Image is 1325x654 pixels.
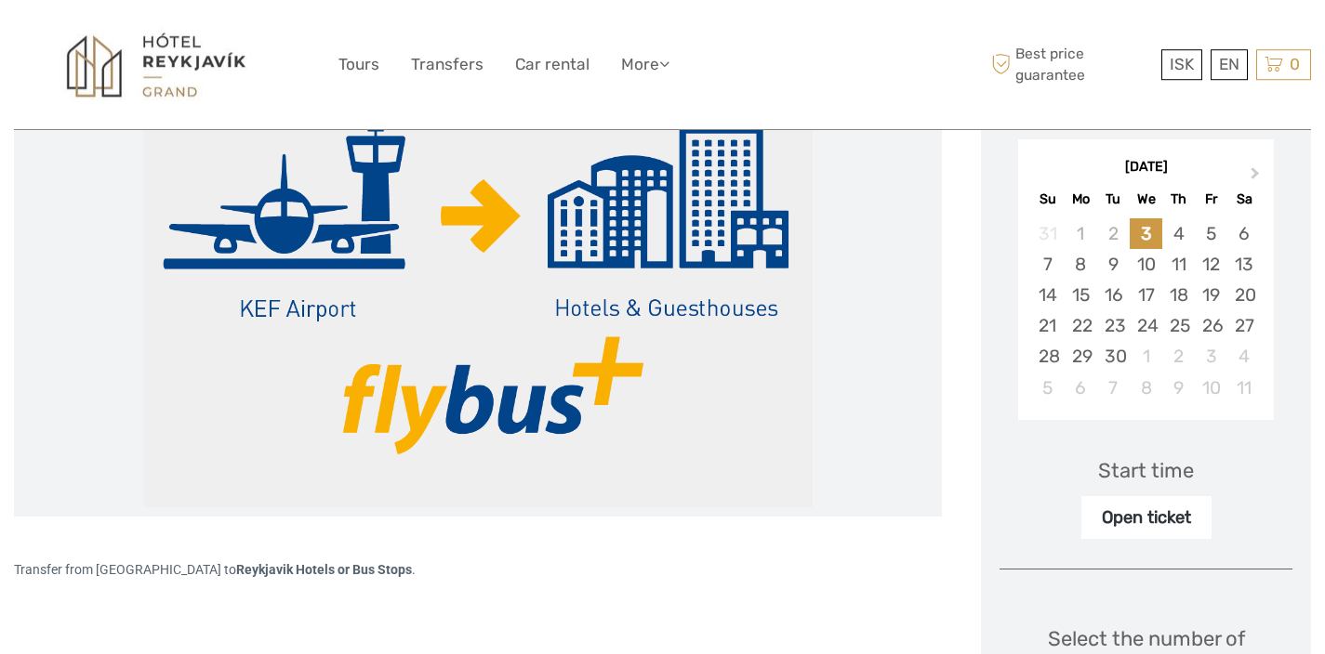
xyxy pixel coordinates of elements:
span: 0 [1287,55,1303,73]
div: Choose Tuesday, September 30th, 2025 [1097,341,1130,372]
div: Choose Friday, September 19th, 2025 [1195,280,1227,310]
div: month 2025-09 [1024,218,1267,403]
div: EN [1211,49,1248,80]
div: Choose Monday, October 6th, 2025 [1065,373,1097,403]
div: Not available Sunday, August 31st, 2025 [1031,218,1064,249]
div: Choose Sunday, September 14th, 2025 [1031,280,1064,310]
div: [DATE] [1018,158,1274,177]
div: Choose Sunday, September 7th, 2025 [1031,249,1064,280]
div: Choose Friday, October 10th, 2025 [1195,373,1227,403]
div: Choose Thursday, September 25th, 2025 [1162,310,1195,341]
div: Tu [1097,187,1130,212]
span: Transfer from [GEOGRAPHIC_DATA] to [14,562,412,577]
a: More [621,51,669,78]
div: Choose Saturday, September 27th, 2025 [1227,310,1260,341]
span: Best price guarantee [987,44,1157,85]
div: Choose Tuesday, September 9th, 2025 [1097,249,1130,280]
div: Choose Thursday, October 2nd, 2025 [1162,341,1195,372]
div: Choose Friday, September 26th, 2025 [1195,310,1227,341]
a: Car rental [515,51,590,78]
img: a771a4b2aca44685afd228bf32f054e4_main_slider.png [143,61,813,507]
div: Choose Thursday, September 4th, 2025 [1162,218,1195,249]
div: Choose Saturday, September 13th, 2025 [1227,249,1260,280]
div: Choose Thursday, September 18th, 2025 [1162,280,1195,310]
button: Next Month [1242,163,1272,192]
a: Tours [338,51,379,78]
div: We [1130,187,1162,212]
div: Start time [1098,456,1194,485]
div: Not available Tuesday, September 2nd, 2025 [1097,218,1130,249]
div: Choose Tuesday, September 16th, 2025 [1097,280,1130,310]
strong: Reykjavik Hotels or Bus Stops [236,562,412,577]
div: Choose Wednesday, September 24th, 2025 [1130,310,1162,341]
div: Choose Sunday, September 21st, 2025 [1031,310,1064,341]
div: Choose Tuesday, September 23rd, 2025 [1097,310,1130,341]
button: Open LiveChat chat widget [214,29,236,51]
div: Choose Saturday, September 6th, 2025 [1227,218,1260,249]
div: Fr [1195,187,1227,212]
div: Choose Wednesday, October 1st, 2025 [1130,341,1162,372]
div: Sa [1227,187,1260,212]
div: Choose Sunday, October 5th, 2025 [1031,373,1064,403]
div: Choose Tuesday, October 7th, 2025 [1097,373,1130,403]
div: Choose Monday, September 22nd, 2025 [1065,310,1097,341]
div: Choose Saturday, October 4th, 2025 [1227,341,1260,372]
div: Su [1031,187,1064,212]
div: Choose Sunday, September 28th, 2025 [1031,341,1064,372]
div: Choose Wednesday, October 8th, 2025 [1130,373,1162,403]
div: Choose Wednesday, September 3rd, 2025 [1130,218,1162,249]
div: Choose Friday, September 5th, 2025 [1195,218,1227,249]
div: Th [1162,187,1195,212]
div: Choose Wednesday, September 10th, 2025 [1130,249,1162,280]
p: We're away right now. Please check back later! [26,33,210,47]
span: . [412,562,416,577]
div: Not available Monday, September 1st, 2025 [1065,218,1097,249]
span: ISK [1170,55,1194,73]
div: Mo [1065,187,1097,212]
div: Choose Friday, September 12th, 2025 [1195,249,1227,280]
div: Choose Thursday, October 9th, 2025 [1162,373,1195,403]
a: Transfers [411,51,484,78]
div: Open ticket [1081,496,1212,539]
div: Choose Saturday, October 11th, 2025 [1227,373,1260,403]
div: Choose Saturday, September 20th, 2025 [1227,280,1260,310]
div: Choose Monday, September 15th, 2025 [1065,280,1097,310]
div: Choose Monday, September 8th, 2025 [1065,249,1097,280]
div: Choose Monday, September 29th, 2025 [1065,341,1097,372]
div: Choose Thursday, September 11th, 2025 [1162,249,1195,280]
img: 1297-6b06db7f-02dc-4384-8cae-a6e720e92c06_logo_big.jpg [54,26,258,104]
div: Choose Wednesday, September 17th, 2025 [1130,280,1162,310]
div: Choose Friday, October 3rd, 2025 [1195,341,1227,372]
